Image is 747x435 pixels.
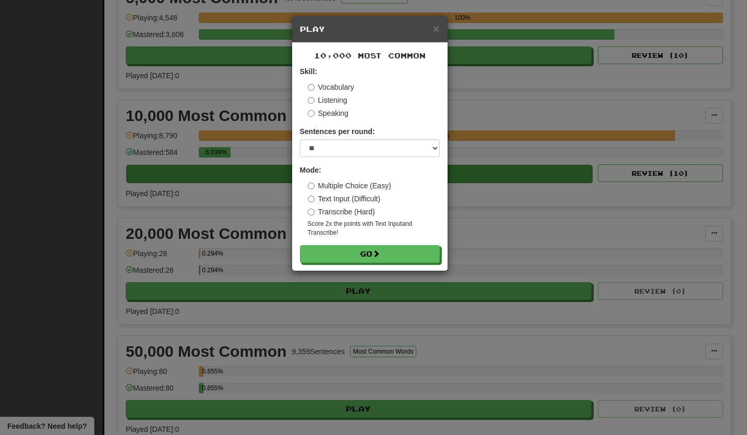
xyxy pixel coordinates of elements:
[308,209,315,215] input: Transcribe (Hard)
[300,126,375,137] label: Sentences per round:
[308,194,381,204] label: Text Input (Difficult)
[308,183,315,189] input: Multiple Choice (Easy)
[308,207,375,217] label: Transcribe (Hard)
[308,82,354,92] label: Vocabulary
[308,110,315,117] input: Speaking
[308,97,315,104] input: Listening
[300,24,440,34] h5: Play
[308,196,315,202] input: Text Input (Difficult)
[300,166,321,174] strong: Mode:
[433,22,439,34] span: ×
[308,84,315,91] input: Vocabulary
[300,67,317,76] strong: Skill:
[308,220,440,237] small: Score 2x the points with Text Input and Transcribe !
[314,51,426,60] span: 10,000 Most Common
[433,23,439,34] button: Close
[300,245,440,263] button: Go
[308,108,348,118] label: Speaking
[308,95,347,105] label: Listening
[308,180,391,191] label: Multiple Choice (Easy)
